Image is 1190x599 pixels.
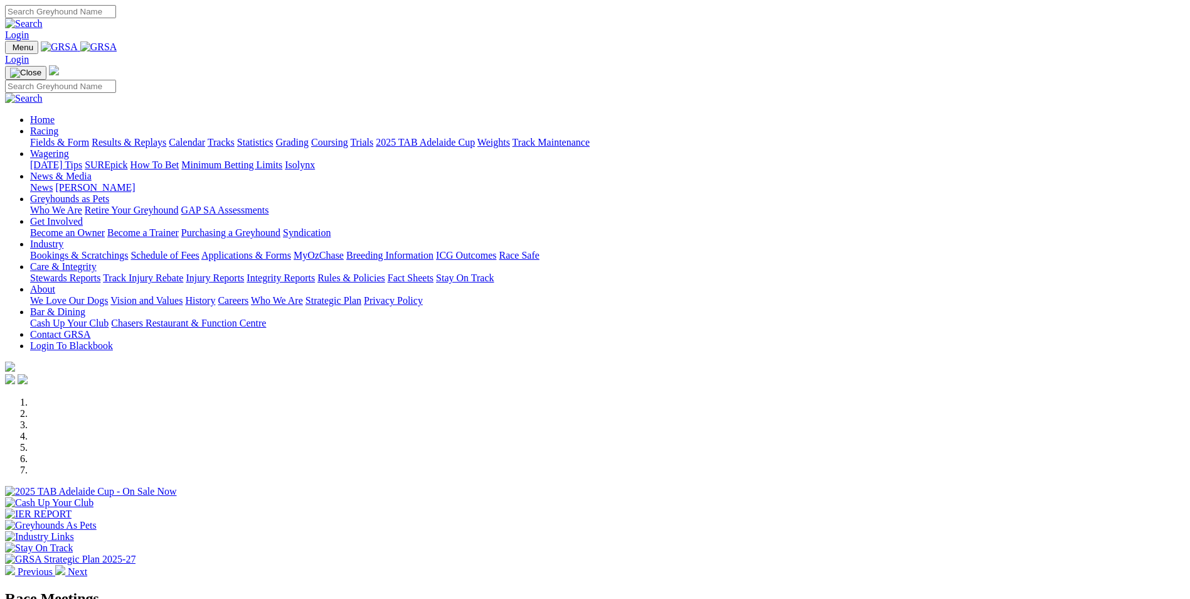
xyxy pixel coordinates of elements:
[80,41,117,53] img: GRSA
[41,41,78,53] img: GRSA
[30,182,1185,193] div: News & Media
[247,273,315,283] a: Integrity Reports
[5,80,116,93] input: Search
[30,114,55,125] a: Home
[10,68,41,78] img: Close
[5,41,38,54] button: Toggle navigation
[30,250,128,261] a: Bookings & Scratchings
[30,205,82,215] a: Who We Are
[30,284,55,294] a: About
[5,554,135,565] img: GRSA Strategic Plan 2025-27
[5,486,177,497] img: 2025 TAB Adelaide Cup - On Sale Now
[107,227,179,238] a: Become a Trainer
[350,137,373,148] a: Trials
[55,565,65,575] img: chevron-right-pager-white.svg
[5,18,43,30] img: Search
[110,295,183,306] a: Vision and Values
[5,5,116,18] input: Search
[5,362,15,372] img: logo-grsa-white.png
[5,66,46,80] button: Toggle navigation
[317,273,385,283] a: Rules & Policies
[30,340,113,351] a: Login To Blackbook
[30,205,1185,216] div: Greyhounds as Pets
[376,137,475,148] a: 2025 TAB Adelaide Cup
[181,227,280,238] a: Purchasing a Greyhound
[5,566,55,577] a: Previous
[305,295,361,306] a: Strategic Plan
[30,329,90,340] a: Contact GRSA
[30,261,97,272] a: Care & Integrity
[283,227,331,238] a: Syndication
[181,205,269,215] a: GAP SA Assessments
[513,137,590,148] a: Track Maintenance
[30,159,1185,171] div: Wagering
[55,566,87,577] a: Next
[499,250,539,261] a: Race Safe
[68,566,87,577] span: Next
[5,542,73,554] img: Stay On Track
[30,148,69,159] a: Wagering
[5,565,15,575] img: chevron-left-pager-white.svg
[185,295,215,306] a: History
[251,295,303,306] a: Who We Are
[311,137,348,148] a: Coursing
[208,137,235,148] a: Tracks
[85,159,127,170] a: SUREpick
[13,43,33,52] span: Menu
[30,182,53,193] a: News
[5,509,72,520] img: IER REPORT
[169,137,205,148] a: Calendar
[30,295,108,306] a: We Love Our Dogs
[130,159,179,170] a: How To Bet
[218,295,248,306] a: Careers
[55,182,135,193] a: [PERSON_NAME]
[30,318,1185,329] div: Bar & Dining
[5,93,43,104] img: Search
[30,227,105,238] a: Become an Owner
[30,295,1185,306] div: About
[30,250,1185,261] div: Industry
[237,137,274,148] a: Statistics
[477,137,510,148] a: Weights
[346,250,433,261] a: Breeding Information
[5,30,29,40] a: Login
[111,318,266,328] a: Chasers Restaurant & Function Centre
[18,374,28,384] img: twitter.svg
[30,273,1185,284] div: Care & Integrity
[85,205,179,215] a: Retire Your Greyhound
[130,250,199,261] a: Schedule of Fees
[285,159,315,170] a: Isolynx
[201,250,291,261] a: Applications & Forms
[181,159,282,170] a: Minimum Betting Limits
[30,193,109,204] a: Greyhounds as Pets
[436,273,494,283] a: Stay On Track
[18,566,53,577] span: Previous
[30,273,100,283] a: Stewards Reports
[30,306,85,317] a: Bar & Dining
[186,273,244,283] a: Injury Reports
[436,250,496,261] a: ICG Outcomes
[30,126,58,136] a: Racing
[92,137,166,148] a: Results & Replays
[388,273,433,283] a: Fact Sheets
[49,65,59,75] img: logo-grsa-white.png
[5,497,93,509] img: Cash Up Your Club
[5,54,29,65] a: Login
[30,318,109,328] a: Cash Up Your Club
[30,137,1185,148] div: Racing
[103,273,183,283] a: Track Injury Rebate
[30,171,92,181] a: News & Media
[5,520,97,531] img: Greyhounds As Pets
[30,137,89,148] a: Fields & Form
[30,159,82,170] a: [DATE] Tips
[5,531,74,542] img: Industry Links
[30,227,1185,239] div: Get Involved
[30,216,83,227] a: Get Involved
[364,295,423,306] a: Privacy Policy
[276,137,309,148] a: Grading
[294,250,344,261] a: MyOzChase
[5,374,15,384] img: facebook.svg
[30,239,63,249] a: Industry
